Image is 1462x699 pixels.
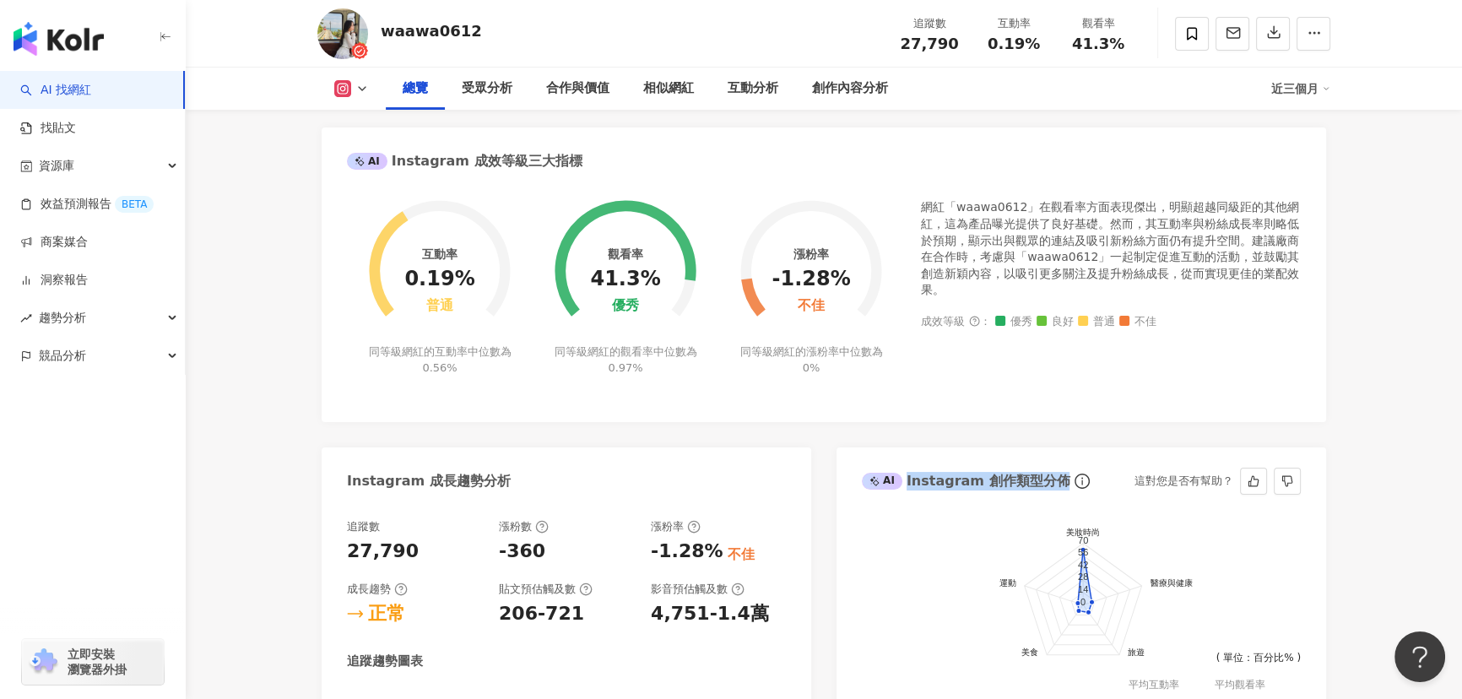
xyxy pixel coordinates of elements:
div: 觀看率 [608,247,643,261]
span: rise [20,312,32,324]
span: 0% [803,361,820,374]
span: 27,790 [900,35,958,52]
img: KOL Avatar [317,8,368,59]
div: 互動率 [982,15,1046,32]
div: 同等級網紅的觀看率中位數為 [552,344,700,375]
div: 漲粉率 [651,519,701,534]
span: 資源庫 [39,147,74,185]
a: 效益預測報告BETA [20,196,154,213]
span: info-circle [1072,471,1092,491]
div: 206-721 [499,601,584,627]
a: 找貼文 [20,120,76,137]
div: Instagram 成效等級三大指標 [347,152,582,171]
div: 追蹤數 [347,519,380,534]
div: 成長趨勢 [347,582,408,597]
div: 貼文預估觸及數 [499,582,593,597]
div: 總覽 [403,79,428,99]
div: -1.28% [651,539,723,565]
div: 影音預估觸及數 [651,582,745,597]
img: logo [14,22,104,56]
div: Instagram 創作類型分佈 [862,472,1069,490]
text: 運動 [999,578,1016,588]
div: AI [347,153,387,170]
div: 近三個月 [1271,75,1330,102]
a: searchAI 找網紅 [20,82,91,99]
span: 趨勢分析 [39,299,86,337]
div: 同等級網紅的互動率中位數為 [366,344,514,375]
div: 網紅「waawa0612」在觀看率方面表現傑出，明顯超越同級距的其他網紅，這為產品曝光提供了良好基礎。然而，其互動率與粉絲成長率則略低於預期，顯示出與觀眾的連結及吸引新粉絲方面仍有提升空間。建議... [921,199,1301,299]
div: 受眾分析 [462,79,512,99]
div: waawa0612 [381,20,482,41]
div: 漲粉數 [499,519,549,534]
div: Instagram 成長趨勢分析 [347,472,511,490]
text: 醫療與健康 [1150,578,1192,588]
div: 平均互動率 [1129,677,1215,693]
div: 不佳 [798,298,825,314]
div: 成效等級 ： [921,316,1301,328]
div: 相似網紅 [643,79,694,99]
div: 漲粉率 [793,247,829,261]
div: 這對您是否有幫助？ [1134,469,1233,494]
text: 42 [1078,559,1088,569]
div: 27,790 [347,539,419,565]
a: 商案媒合 [20,234,88,251]
div: -1.28% [772,268,850,291]
text: 14 [1078,584,1088,594]
div: AI [862,473,902,490]
iframe: Help Scout Beacon - Open [1394,631,1445,682]
div: 正常 [368,601,405,627]
span: 不佳 [1119,316,1156,328]
span: like [1248,475,1259,487]
div: 創作內容分析 [812,79,888,99]
text: 56 [1078,547,1088,557]
div: 平均觀看率 [1215,677,1301,693]
div: 同等級網紅的漲粉率中位數為 [738,344,885,375]
text: 旅遊 [1128,647,1145,656]
text: 70 [1078,534,1088,545]
div: 互動分析 [728,79,778,99]
span: 0.56% [422,361,457,374]
span: 立即安裝 瀏覽器外掛 [68,647,127,677]
span: 優秀 [995,316,1032,328]
div: 追蹤趨勢圖表 [347,653,423,670]
span: dislike [1281,475,1293,487]
div: 4,751-1.4萬 [651,601,769,627]
div: 合作與價值 [546,79,609,99]
div: -360 [499,539,545,565]
img: chrome extension [27,648,60,675]
span: 0.19% [988,35,1040,52]
div: 0.19% [404,268,474,291]
div: 觀看率 [1066,15,1130,32]
text: 28 [1078,572,1088,582]
div: 普通 [426,298,453,314]
span: 41.3% [1072,35,1124,52]
span: 0.97% [608,361,642,374]
div: 41.3% [590,268,660,291]
text: 美食 [1021,647,1038,656]
div: 追蹤數 [897,15,961,32]
span: 良好 [1037,316,1074,328]
span: 普通 [1078,316,1115,328]
text: 美妝時尚 [1066,527,1100,536]
div: 互動率 [422,247,458,261]
span: 競品分析 [39,337,86,375]
div: 不佳 [727,545,754,564]
text: 0 [1080,596,1086,606]
a: chrome extension立即安裝 瀏覽器外掛 [22,639,164,685]
a: 洞察報告 [20,272,88,289]
div: 優秀 [612,298,639,314]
